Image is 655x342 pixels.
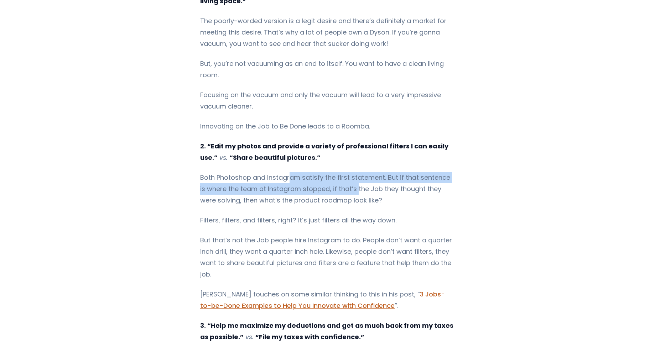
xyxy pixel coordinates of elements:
strong: “Share beautiful pictures.” [229,153,321,162]
p: The poorly-worded version is a legit desire and there’s definitely a market for meeting this desi... [200,15,455,49]
strong: 3. “Help me maximize my deductions and get as much back from my taxes as possible.” [200,321,453,341]
p: But that’s not the Job people hire Instagram to do. People don’t want a quarter inch drill, they ... [200,235,455,280]
p: Both Photoshop and Instagram satisfy the first statement. But if that sentence is where the team ... [200,172,455,206]
strong: 2. “Edit my photos and provide a variety of professional filters I can easily use.” [200,142,448,162]
p: But, you’re not vacuuming as an end to itself. You want to have a clean living room. [200,58,455,81]
p: [PERSON_NAME] touches on some similar thinking to this in his post, “ ”. [200,289,455,311]
p: Focusing on the vacuum and only the vacuum will lead to a very impressive vacuum cleaner. [200,89,455,112]
strong: “File my taxes with confidence.” [255,332,364,341]
em: vs. [219,153,228,162]
p: Innovating on the Job to Be Done leads to a Roomba. [200,121,455,132]
em: vs. [245,332,254,341]
p: Filters, filters, and filters, right? It’s just filters all the way down. [200,215,455,226]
